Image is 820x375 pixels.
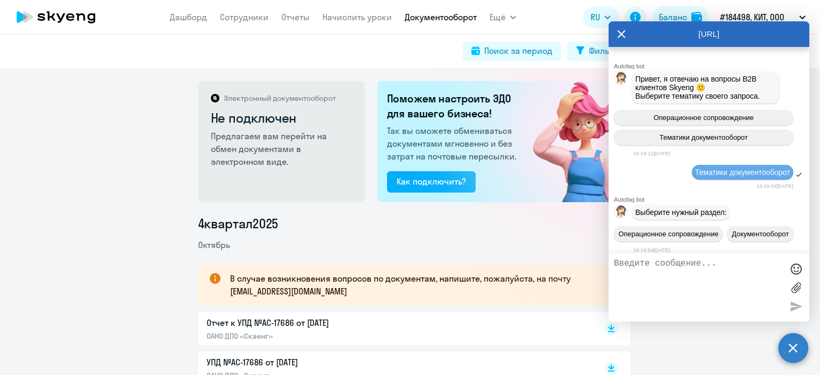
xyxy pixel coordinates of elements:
[756,183,793,189] time: 16:19:54[DATE]
[387,124,519,163] p: Так вы сможете обмениваться документами мгновенно и без затрат на почтовые пересылки.
[590,11,600,23] span: RU
[387,91,519,121] h2: Поможем настроить ЭДО для вашего бизнеса!
[484,44,553,57] div: Поиск за период
[322,12,392,22] a: Начислить уроки
[490,6,516,28] button: Ещё
[207,356,431,369] p: УПД №AC-17686 от [DATE]
[387,171,476,193] button: Как подключить?
[720,11,784,23] p: #184498, КИТ, ООО
[614,72,628,87] img: bot avatar
[220,12,269,22] a: Сотрудники
[170,12,207,22] a: Дашборд
[659,11,687,23] div: Баланс
[614,226,723,242] button: Операционное сопровождение
[281,12,310,22] a: Отчеты
[211,109,353,126] h2: Не подключен
[727,226,793,242] button: Документооборот
[230,272,611,298] p: В случае возникновения вопросов по документам, напишите, пожалуйста, на почту [EMAIL_ADDRESS][DOM...
[207,331,431,341] p: ОАНО ДПО «Скаенг»
[463,42,561,61] button: Поиск за период
[633,150,670,156] time: 16:19:12[DATE]
[652,6,708,28] button: Балансbalance
[397,175,466,188] div: Как подключить?
[691,12,702,22] img: balance
[490,11,506,23] span: Ещё
[614,63,809,69] div: Autofaq bot
[633,247,670,253] time: 16:19:54[DATE]
[695,168,790,177] span: Тематики документооборот
[653,114,754,122] span: Операционное сопровождение
[635,208,727,217] span: Выберите нужный раздел:
[207,316,431,329] p: Отчет к УПД №AC-17686 от [DATE]
[715,4,811,30] button: #184498, КИТ, ООО
[567,42,626,61] button: Фильтр
[198,240,230,250] span: Октябрь
[211,130,353,168] p: Предлагаем вам перейти на обмен документами в электронном виде.
[583,6,618,28] button: RU
[207,316,582,341] a: Отчет к УПД №AC-17686 от [DATE]ОАНО ДПО «Скаенг»
[732,230,789,238] span: Документооборот
[614,205,628,221] img: bot avatar
[659,133,748,141] span: Тематики документооборот
[614,110,793,125] button: Операционное сопровождение
[589,44,618,57] div: Фильтр
[788,280,804,296] label: Лимит 10 файлов
[405,12,477,22] a: Документооборот
[198,215,630,232] li: 4 квартал 2025
[510,81,630,202] img: not_connected
[618,230,719,238] span: Операционное сопровождение
[635,75,760,100] span: Привет, я отвечаю на вопросы B2B клиентов Skyeng 🙂 Выберите тематику своего запроса.
[614,130,793,145] button: Тематики документооборот
[224,93,336,103] p: Электронный документооборот
[614,196,809,203] div: Autofaq bot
